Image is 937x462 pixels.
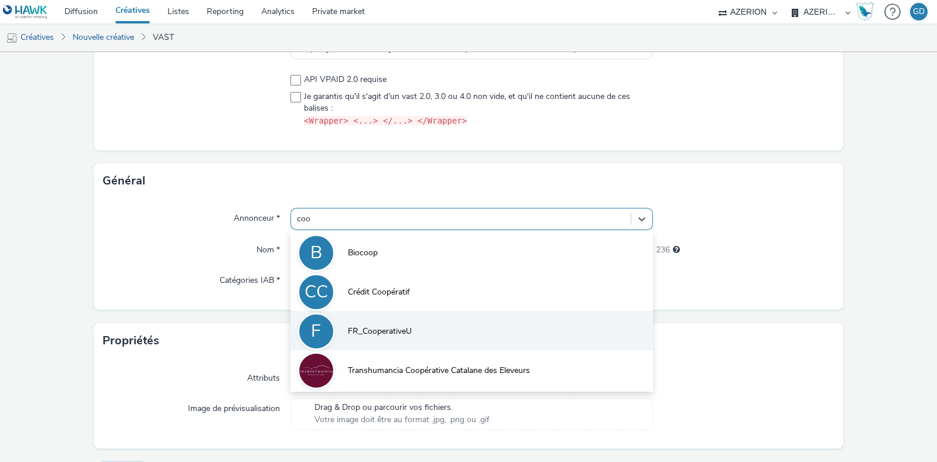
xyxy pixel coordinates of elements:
div: F [311,315,321,348]
a: Hawk Academy [856,2,878,21]
span: API VPAID 2.0 requise [304,74,387,85]
span: Biocoop [348,247,378,259]
label: Annonceur * [229,208,285,224]
div: B [310,237,322,269]
span: Crédit Coopératif [348,286,410,298]
div: CC [305,276,328,309]
label: Nom * [252,239,285,256]
span: Drag & Drop ou parcourir vos fichiers. [314,402,490,413]
img: Transhumancia Coopérative Catalane des Eleveurs [299,354,333,388]
h3: Propriétés [102,332,159,350]
span: Transhumancia Coopérative Catalane des Eleveurs [348,365,530,377]
label: Catégories IAB * [215,270,285,286]
h3: Général [102,172,145,190]
div: GD [913,3,925,20]
a: Nouvelle créative [67,23,140,52]
span: 236 [656,244,670,256]
img: mobile [6,32,18,44]
img: undefined Logo [3,5,48,19]
code: <Wrapper> <...> </...> </Wrapper> [304,116,467,125]
label: Attributs [242,368,285,384]
span: Votre image doit être au format .jpg, .png ou .gif [314,414,490,426]
a: VAST [147,23,180,52]
div: 255 caractères maximum [673,244,680,256]
img: Hawk Academy [856,2,874,21]
span: FR_CooperativeU [348,326,412,337]
label: Image de prévisualisation [183,398,285,415]
span: Je garantis qu'il s'agit d'un vast 2.0, 3.0 ou 4.0 non vide, et qu'il ne contient aucune de ces b... [304,91,647,127]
